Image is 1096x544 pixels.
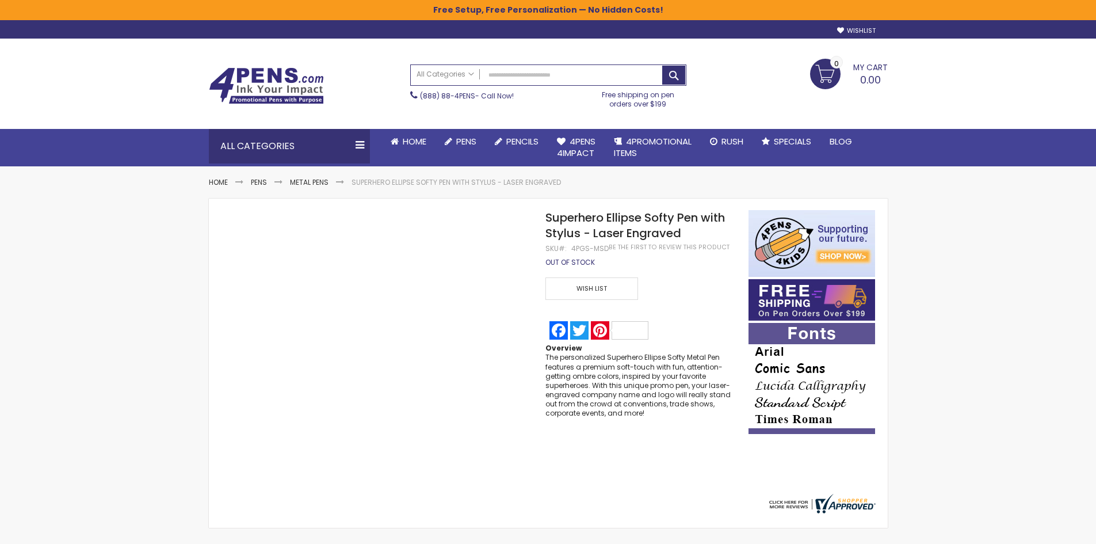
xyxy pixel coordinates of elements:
span: Superhero Ellipse Softy Pen with Stylus - Laser Engraved [545,210,725,241]
a: 4PROMOTIONALITEMS [605,129,701,166]
span: Pencils [506,135,539,147]
div: The personalized Superhero Ellipse Softy Metal Pen features a premium soft-touch with fun, attent... [545,353,736,418]
span: 0 [834,58,839,69]
a: Facebook [548,321,569,340]
a: Home [209,177,228,187]
span: Blog [830,135,852,147]
div: Free shipping on pen orders over $199 [590,86,686,109]
a: Specials [753,129,820,154]
a: Blog [820,129,861,154]
span: Pens [456,135,476,147]
span: - Call Now! [420,91,514,101]
div: Availability [545,258,595,267]
a: 4Pens4impact [548,129,605,166]
a: Metal Pens [290,177,329,187]
img: 4pens 4 kids [749,210,875,277]
a: Be the first to review this product [609,243,730,252]
img: font-personalization-examples [749,323,875,434]
a: Home [381,129,436,154]
div: 4PGS-MSD [571,244,609,253]
span: 0.00 [860,73,881,87]
a: Pens [436,129,486,154]
strong: SKU [545,244,567,253]
a: Wishlist [837,26,876,35]
a: Rush [701,129,753,154]
span: Home [403,135,426,147]
span: 4PROMOTIONAL ITEMS [614,135,692,159]
a: Pencils [486,129,548,154]
a: Wish List [545,277,641,300]
a: 0.00 0 [810,59,888,88]
a: Pinterest [590,321,650,340]
a: (888) 88-4PENS [420,91,475,101]
a: All Categories [411,65,480,84]
li: Superhero Ellipse Softy Pen with Stylus - Laser Engraved [352,178,561,187]
a: 4pens.com certificate URL [766,506,876,516]
a: Pens [251,177,267,187]
span: All Categories [417,70,474,79]
span: Wish List [545,277,637,300]
img: 4pens.com widget logo [766,494,876,513]
span: 4Pens 4impact [557,135,595,159]
span: Specials [774,135,811,147]
span: Out of stock [545,257,595,267]
span: Rush [721,135,743,147]
div: All Categories [209,129,370,163]
a: Twitter [569,321,590,340]
img: Free shipping on orders over $199 [749,279,875,321]
img: 4Pens Custom Pens and Promotional Products [209,67,324,104]
strong: Overview [545,343,582,353]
